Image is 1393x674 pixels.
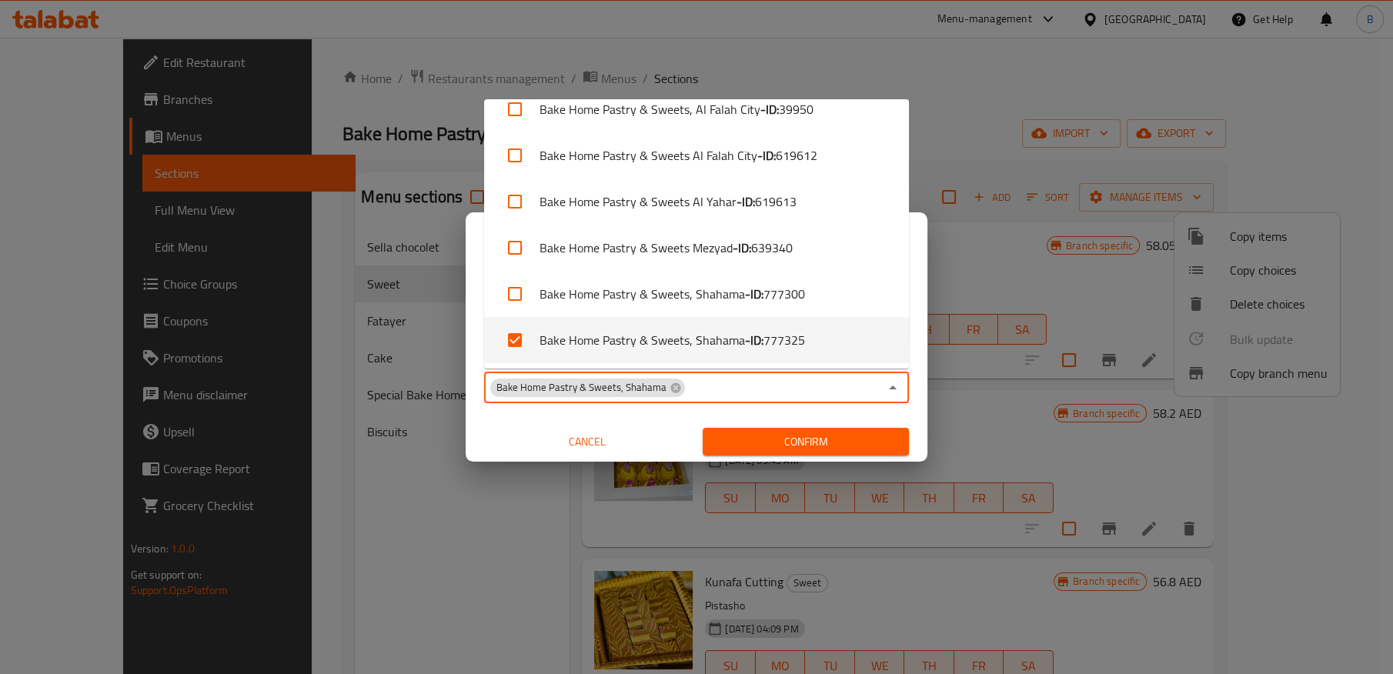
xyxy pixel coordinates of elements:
[484,428,690,456] button: Cancel
[757,146,776,165] b: - ID:
[745,285,763,303] b: - ID:
[779,100,813,118] span: 39950
[490,379,685,397] div: Bake Home Pastry & Sweets, Shahama
[737,192,755,211] b: - ID:
[755,192,797,211] span: 619613
[484,179,909,225] li: Bake Home Pastry & Sweets Al Yahar
[733,239,751,257] b: - ID:
[760,100,779,118] b: - ID:
[490,432,684,452] span: Cancel
[763,331,805,349] span: 777325
[484,271,909,317] li: Bake Home Pastry & Sweets, Shahama
[703,428,909,456] button: Confirm
[751,239,793,257] span: 639340
[745,331,763,349] b: - ID:
[882,377,904,399] button: Close
[484,86,909,132] li: Bake Home Pastry & Sweets, Al Falah City
[763,285,805,303] span: 777300
[715,432,897,452] span: Confirm
[776,146,817,165] span: 619612
[484,225,909,271] li: Bake Home Pastry & Sweets Mezyad
[490,380,673,395] span: Bake Home Pastry & Sweets, Shahama
[484,132,909,179] li: Bake Home Pastry & Sweets Al Falah City
[484,317,909,363] li: Bake Home Pastry & Sweets, Shahama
